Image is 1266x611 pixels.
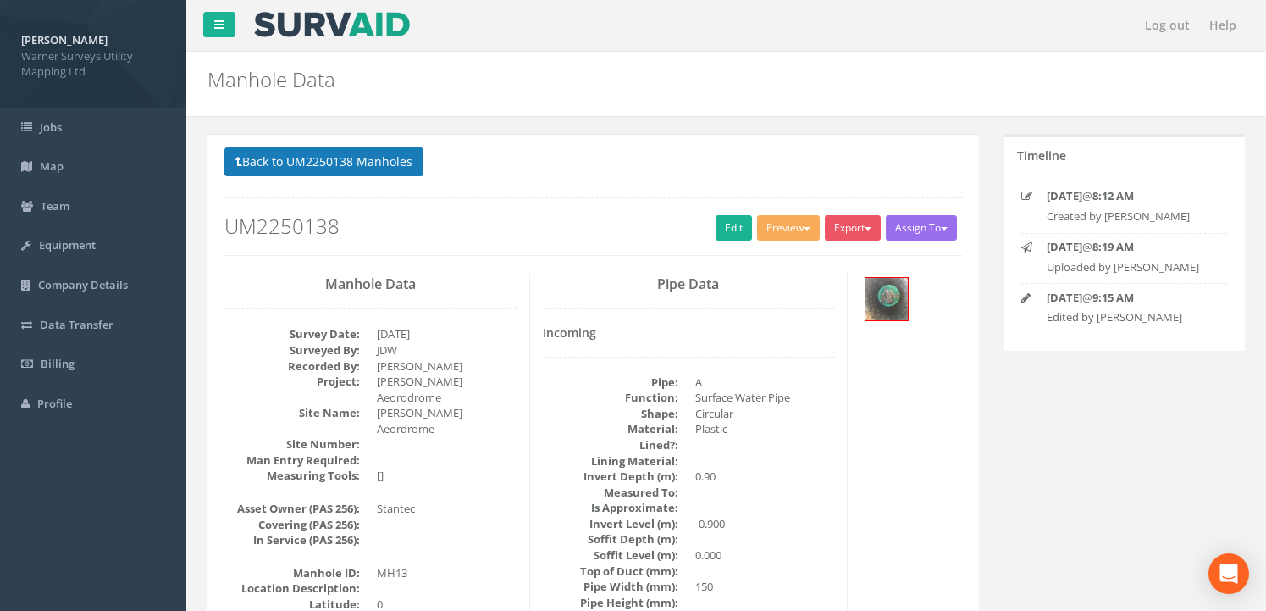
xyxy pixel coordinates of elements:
[1047,290,1082,305] strong: [DATE]
[40,317,113,332] span: Data Transfer
[39,237,96,253] span: Equipment
[224,501,360,517] dt: Asset Owner (PAS 256):
[1092,188,1134,203] strong: 8:12 AM
[543,390,678,406] dt: Function:
[1047,309,1214,325] p: Edited by [PERSON_NAME]
[865,278,908,320] img: fa166a56-bab0-5d3c-722b-f2827ae56d1b_9780314f-46d8-9999-2cce-08848e9cb081_thumb.jpg
[377,342,517,358] dd: JDW
[543,326,835,339] h4: Incoming
[1092,290,1134,305] strong: 9:15 AM
[224,374,360,390] dt: Project:
[543,453,678,469] dt: Lining Material:
[1208,553,1249,594] div: Open Intercom Messenger
[1047,239,1214,255] p: @
[695,516,835,532] dd: -0.900
[543,547,678,564] dt: Soffit Level (m):
[543,579,678,595] dt: Pipe Width (mm):
[224,565,360,581] dt: Manhole ID:
[543,421,678,437] dt: Material:
[224,147,423,176] button: Back to UM2250138 Manholes
[543,500,678,516] dt: Is Approximate:
[825,215,881,241] button: Export
[543,531,678,547] dt: Soffit Depth (m):
[886,215,957,241] button: Assign To
[543,485,678,501] dt: Measured To:
[1047,239,1082,254] strong: [DATE]
[695,421,835,437] dd: Plastic
[716,215,752,241] a: Edit
[377,374,517,405] dd: [PERSON_NAME] Aeorodrome
[21,48,165,80] span: Warner Surveys Utility Mapping Ltd
[21,28,165,80] a: [PERSON_NAME] Warner Surveys Utility Mapping Ltd
[1047,188,1214,204] p: @
[695,469,835,485] dd: 0.90
[37,396,72,411] span: Profile
[224,532,360,548] dt: In Service (PAS 256):
[1047,208,1214,225] p: Created by [PERSON_NAME]
[695,406,835,422] dd: Circular
[41,356,75,371] span: Billing
[543,595,678,611] dt: Pipe Height (mm):
[543,375,678,391] dt: Pipe:
[38,277,128,292] span: Company Details
[224,436,360,453] dt: Site Number:
[224,405,360,421] dt: Site Name:
[757,215,820,241] button: Preview
[224,326,360,342] dt: Survey Date:
[41,198,69,214] span: Team
[40,158,64,174] span: Map
[224,580,360,597] dt: Location Description:
[1017,149,1066,162] h5: Timeline
[224,468,360,484] dt: Measuring Tools:
[377,468,517,484] dd: []
[224,215,962,237] h2: UM2250138
[695,547,835,564] dd: 0.000
[1047,188,1082,203] strong: [DATE]
[21,32,108,47] strong: [PERSON_NAME]
[543,437,678,453] dt: Lined?:
[224,358,360,375] dt: Recorded By:
[695,390,835,406] dd: Surface Water Pipe
[224,277,517,292] h3: Manhole Data
[1047,259,1214,275] p: Uploaded by [PERSON_NAME]
[377,326,517,342] dd: [DATE]
[695,579,835,595] dd: 150
[40,119,62,135] span: Jobs
[224,517,360,533] dt: Covering (PAS 256):
[543,516,678,532] dt: Invert Level (m):
[1047,290,1214,306] p: @
[543,564,678,580] dt: Top of Duct (mm):
[1092,239,1134,254] strong: 8:19 AM
[543,469,678,485] dt: Invert Depth (m):
[224,453,360,469] dt: Man Entry Required:
[377,405,517,436] dd: [PERSON_NAME] Aeordrome
[695,375,835,391] dd: A
[377,358,517,375] dd: [PERSON_NAME]
[207,69,1068,91] h2: Manhole Data
[543,406,678,422] dt: Shape:
[543,277,835,292] h3: Pipe Data
[377,565,517,581] dd: MH13
[377,501,517,517] dd: Stantec
[224,342,360,358] dt: Surveyed By:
